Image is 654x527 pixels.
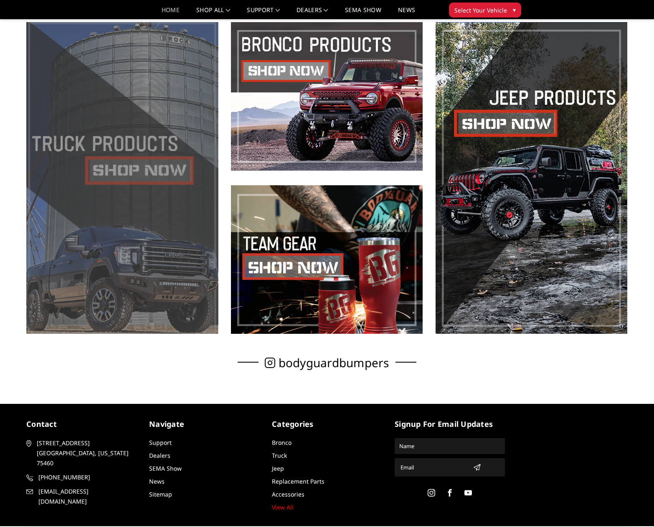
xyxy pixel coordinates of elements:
[247,7,280,19] a: Support
[272,477,324,485] a: Replacement Parts
[398,7,415,19] a: News
[297,7,328,19] a: Dealers
[149,490,172,498] a: Sitemap
[162,7,180,19] a: Home
[397,461,470,474] input: Email
[272,451,287,459] a: Truck
[149,439,172,446] a: Support
[272,439,292,446] a: Bronco
[26,419,137,430] h5: contact
[149,477,165,485] a: News
[38,472,135,482] span: [PHONE_NUMBER]
[37,438,134,468] span: [STREET_ADDRESS] [GEOGRAPHIC_DATA], [US_STATE] 75460
[513,5,516,14] span: ▾
[395,419,505,430] h5: signup for email updates
[396,439,504,453] input: Name
[272,464,284,472] a: Jeep
[149,419,259,430] h5: Navigate
[149,451,170,459] a: Dealers
[196,7,230,19] a: shop all
[149,464,182,472] a: SEMA Show
[449,3,521,18] button: Select Your Vehicle
[612,487,654,527] iframe: Chat Widget
[279,358,389,367] span: bodyguardbumpers
[38,487,135,507] span: [EMAIL_ADDRESS][DOMAIN_NAME]
[345,7,381,19] a: SEMA Show
[26,487,137,507] a: [EMAIL_ADDRESS][DOMAIN_NAME]
[272,503,294,511] a: View All
[26,472,137,482] a: [PHONE_NUMBER]
[272,490,304,498] a: Accessories
[454,6,507,15] span: Select Your Vehicle
[272,419,382,430] h5: Categories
